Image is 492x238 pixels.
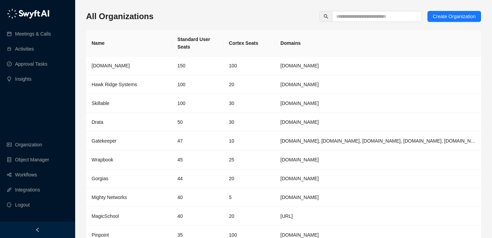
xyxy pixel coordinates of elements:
td: 50 [172,113,223,132]
span: [DOMAIN_NAME] [92,63,130,68]
td: 25 [223,150,275,169]
a: Insights [15,72,31,86]
td: 30 [223,113,275,132]
td: 47 [172,132,223,150]
td: 45 [172,150,223,169]
td: 10 [223,132,275,150]
a: Object Manager [15,153,49,167]
td: synthesia.io [275,56,481,75]
a: Approval Tasks [15,57,47,71]
span: Hawk Ridge Systems [92,82,137,87]
td: 30 [223,94,275,113]
span: Drata [92,119,103,125]
span: Logout [15,198,30,212]
td: hawkridgesys.com [275,75,481,94]
span: search [324,14,328,19]
td: 5 [223,188,275,207]
a: Organization [15,138,42,151]
td: gorgias.com [275,169,481,188]
td: 40 [172,207,223,226]
span: Gorgias [92,176,108,181]
td: gatekeeperhq.com, gatekeeperhq.io, gatekeeper.io, gatekeepervclm.com, gatekeeperhq.co, trygatekee... [275,132,481,150]
span: Mighty Networks [92,195,127,200]
td: 150 [172,56,223,75]
a: Meetings & Calls [15,27,51,41]
td: 40 [172,188,223,207]
th: Cortex Seats [223,30,275,56]
button: Create Organization [427,11,481,22]
h3: All Organizations [86,11,153,22]
th: Domains [275,30,481,56]
a: Activities [15,42,34,56]
th: Standard User Seats [172,30,223,56]
td: 100 [223,56,275,75]
td: 100 [172,94,223,113]
a: Workflows [15,168,37,182]
td: 20 [223,75,275,94]
td: Drata.com [275,113,481,132]
td: wrapbook.com [275,150,481,169]
span: Gatekeeper [92,138,117,144]
span: Create Organization [433,13,476,20]
span: MagicSchool [92,213,119,219]
span: Skillable [92,101,109,106]
span: logout [7,202,12,207]
a: Integrations [15,183,40,197]
img: logo-05li4sbe.png [7,9,50,19]
iframe: Open customer support [470,215,489,234]
span: left [35,227,40,232]
td: 44 [172,169,223,188]
span: Wrapbook [92,157,113,162]
td: skillable.com [275,94,481,113]
span: Pinpoint [92,232,109,238]
th: Name [86,30,172,56]
td: mightynetworks.com [275,188,481,207]
td: 100 [172,75,223,94]
td: 20 [223,207,275,226]
td: magicschool.ai [275,207,481,226]
td: 20 [223,169,275,188]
